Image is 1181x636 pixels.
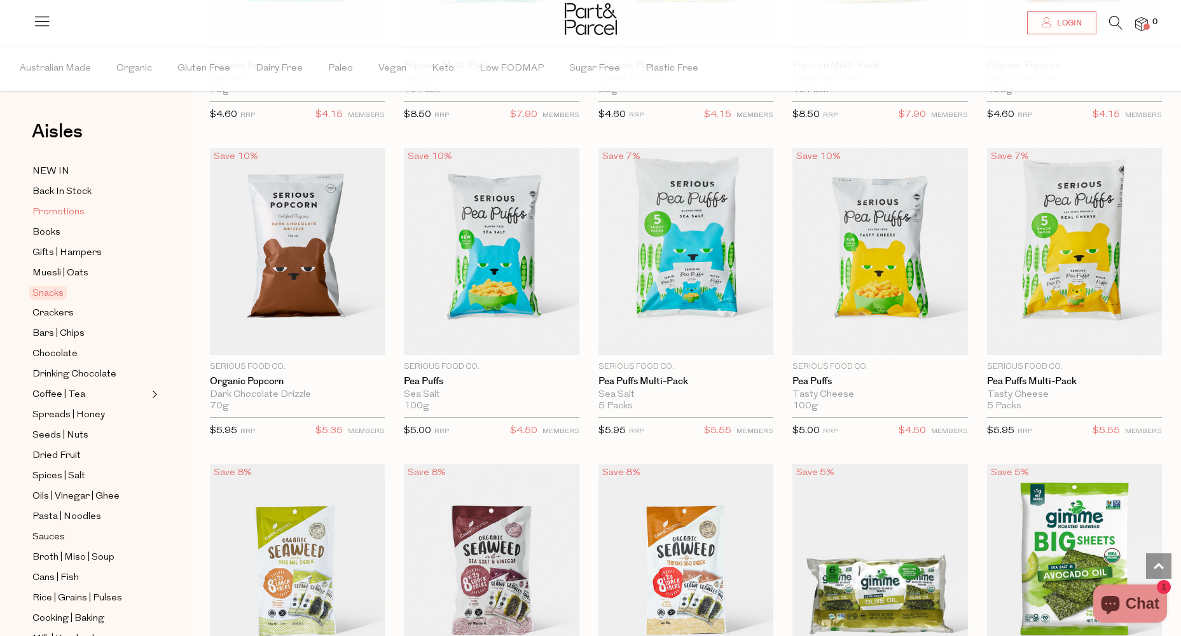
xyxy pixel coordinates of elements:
a: Spices | Salt [32,468,148,484]
span: $4.15 [315,107,343,123]
p: Serious Food Co. [210,361,385,373]
a: Spreads | Honey [32,407,148,423]
span: $5.35 [315,423,343,439]
span: Drinking Chocolate [32,367,116,382]
div: Save 5% [987,464,1033,481]
span: $5.95 [987,426,1014,436]
span: Low FODMAP [480,46,544,91]
span: Aisles [32,118,83,146]
img: Pea Puffs Multi-Pack [987,148,1162,355]
small: MEMBERS [931,112,968,119]
a: Chocolate [32,346,148,362]
span: 5 Packs [987,401,1021,412]
div: Save 8% [598,464,644,481]
small: RRP [1018,428,1032,435]
p: Serious Food Co. [792,361,967,373]
a: Gifts | Hampers [32,245,148,261]
span: Sugar Free [569,46,620,91]
span: $5.00 [404,426,431,436]
span: Dried Fruit [32,448,81,464]
a: Aisles [32,122,83,154]
a: Cooking | Baking [32,611,148,626]
img: Part&Parcel [565,3,617,35]
span: Bars | Chips [32,326,85,342]
small: RRP [823,112,838,119]
span: 5 Packs [598,401,633,412]
span: Pasta | Noodles [32,509,101,525]
span: Australian Made [20,46,91,91]
small: MEMBERS [348,112,385,119]
a: Pea Puffs [404,376,579,387]
span: $8.50 [792,110,820,120]
small: MEMBERS [348,428,385,435]
a: Organic Popcorn [210,376,385,387]
span: Plastic Free [646,46,698,91]
span: Spices | Salt [32,469,85,484]
div: Save 10% [404,148,456,165]
div: Save 7% [598,148,644,165]
a: Muesli | Oats [32,265,148,281]
span: Promotions [32,205,85,220]
div: Save 8% [210,464,256,481]
small: RRP [240,112,255,119]
small: RRP [240,428,255,435]
a: Back In Stock [32,184,148,200]
span: $5.95 [210,426,237,436]
a: Cans | Fish [32,570,148,586]
span: Rice | Grains | Pulses [32,591,122,606]
p: Serious Food Co. [598,361,773,373]
span: $4.15 [704,107,731,123]
div: Save 8% [404,464,450,481]
a: Promotions [32,204,148,220]
div: Tasty Cheese [792,389,967,401]
span: $4.15 [1093,107,1120,123]
span: Books [32,225,60,240]
small: RRP [629,112,644,119]
span: Keto [432,46,454,91]
button: Expand/Collapse Coffee | Tea [149,387,158,402]
span: $4.50 [510,423,537,439]
img: Organic Popcorn [210,148,385,355]
a: Rice | Grains | Pulses [32,590,148,606]
a: NEW IN [32,163,148,179]
span: NEW IN [32,164,69,179]
span: Broth | Miso | Soup [32,550,114,565]
span: Oils | Vinegar | Ghee [32,489,120,504]
small: MEMBERS [931,428,968,435]
a: Login [1027,11,1096,34]
span: $4.60 [598,110,626,120]
span: $5.95 [598,426,626,436]
span: $4.60 [987,110,1014,120]
div: Save 7% [987,148,1033,165]
a: Pea Puffs Multi-Pack [598,376,773,387]
span: Chocolate [32,347,78,362]
small: MEMBERS [736,112,773,119]
a: Pea Puffs [792,376,967,387]
a: Pea Puffs Multi-Pack [987,376,1162,387]
div: Tasty Cheese [987,389,1162,401]
div: Save 5% [792,464,838,481]
span: $5.55 [704,423,731,439]
span: 100g [404,401,429,412]
p: Serious Food Co. [987,361,1162,373]
span: 0 [1149,17,1161,28]
span: Paleo [328,46,353,91]
a: Drinking Chocolate [32,366,148,382]
span: $5.55 [1093,423,1120,439]
a: Sauces [32,529,148,545]
span: Crackers [32,306,74,321]
small: RRP [823,428,838,435]
a: Oils | Vinegar | Ghee [32,488,148,504]
span: Vegan [378,46,406,91]
div: Sea Salt [598,389,773,401]
span: Cans | Fish [32,570,79,586]
img: Pea Puffs Multi-Pack [598,148,773,355]
a: Broth | Miso | Soup [32,550,148,565]
small: MEMBERS [736,428,773,435]
small: MEMBERS [1125,112,1162,119]
span: $8.50 [404,110,431,120]
a: Coffee | Tea [32,387,148,403]
small: MEMBERS [542,428,579,435]
span: Seeds | Nuts [32,428,88,443]
a: Dried Fruit [32,448,148,464]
